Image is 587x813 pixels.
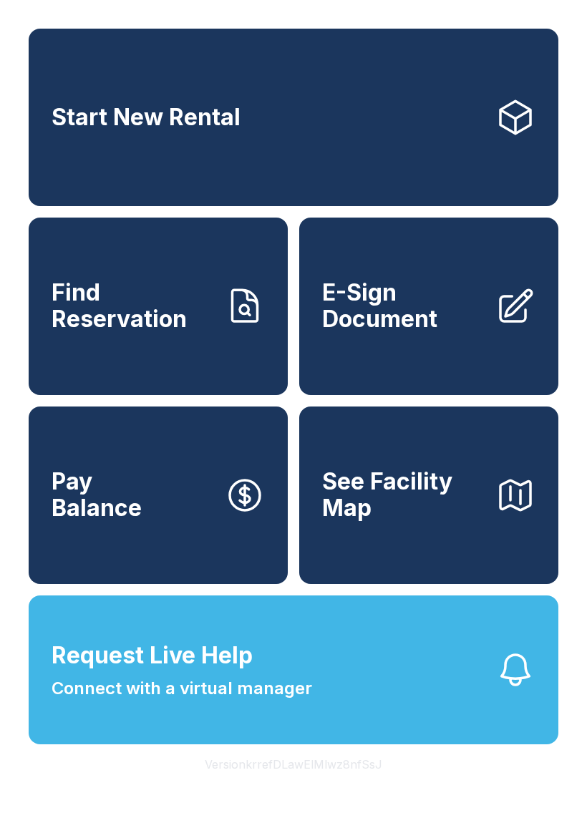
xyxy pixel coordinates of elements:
span: See Facility Map [322,469,484,521]
button: VersionkrrefDLawElMlwz8nfSsJ [193,744,394,784]
a: Find Reservation [29,218,288,395]
span: Find Reservation [52,280,213,332]
span: Connect with a virtual manager [52,676,312,701]
span: Pay Balance [52,469,142,521]
span: Request Live Help [52,638,253,673]
a: E-Sign Document [299,218,558,395]
span: Start New Rental [52,104,241,131]
button: See Facility Map [299,406,558,584]
button: Request Live HelpConnect with a virtual manager [29,595,558,744]
button: PayBalance [29,406,288,584]
span: E-Sign Document [322,280,484,332]
a: Start New Rental [29,29,558,206]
